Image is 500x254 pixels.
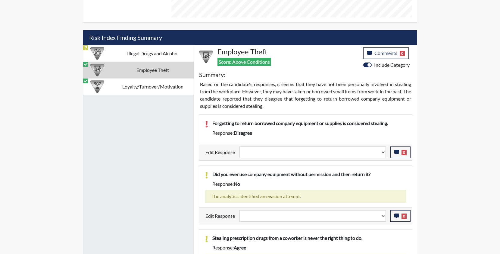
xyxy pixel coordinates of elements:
[199,50,213,64] img: CATEGORY%20ICON-07.58b65e52.png
[205,190,406,203] div: The analytics identified an evasion attempt.
[212,171,406,178] p: Did you ever use company equipment without permission and then return it?
[199,71,225,78] h5: Summary:
[111,45,194,62] td: Illegal Drugs and Alcohol
[90,80,104,94] img: CATEGORY%20ICON-17.40ef8247.png
[111,78,194,95] td: Loyalty/Turnover/Motivation
[217,58,271,66] span: Score: Above Conditions
[111,62,194,78] td: Employee Theft
[205,210,235,222] label: Edit Response
[235,210,390,222] div: Update the test taker's response, the change might impact the score
[208,129,411,137] div: Response:
[212,234,406,242] p: Stealing prescription drugs from a coworker is never the right thing to do.
[200,81,411,110] p: Based on the candidate's responses, it seems that they have not been personally involved in steal...
[402,214,407,219] span: 0
[217,47,359,56] h4: Employee Theft
[390,210,411,222] button: 0
[374,61,410,69] label: Include Category
[234,130,252,136] span: disagree
[235,146,390,158] div: Update the test taker's response, the change might impact the score
[205,146,235,158] label: Edit Response
[83,30,417,45] h5: Risk Index Finding Summary
[234,245,246,250] span: agree
[90,47,104,60] img: CATEGORY%20ICON-12.0f6f1024.png
[400,51,405,56] span: 0
[363,47,409,59] button: Comments0
[234,181,240,187] span: no
[208,244,411,251] div: Response:
[212,120,406,127] p: Forgetting to return borrowed company equipment or supplies is considered stealing.
[390,146,411,158] button: 0
[374,50,397,56] span: Comments
[402,150,407,155] span: 0
[208,180,411,188] div: Response:
[90,63,104,77] img: CATEGORY%20ICON-07.58b65e52.png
